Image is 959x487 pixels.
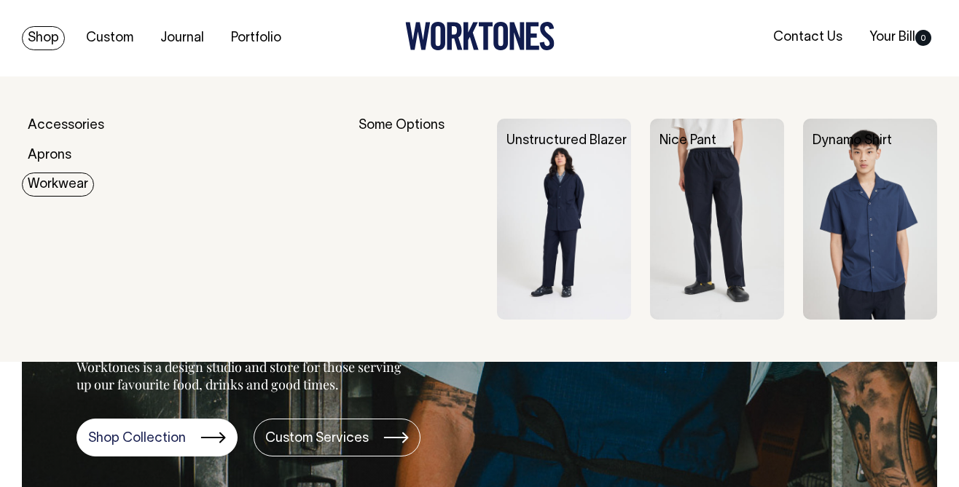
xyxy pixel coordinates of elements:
[22,173,94,197] a: Workwear
[77,358,408,393] p: Worktones is a design studio and store for those serving up our favourite food, drinks and good t...
[915,30,931,46] span: 0
[497,119,631,320] img: Unstructured Blazer
[77,419,238,456] a: Shop Collection
[506,135,627,147] a: Unstructured Blazer
[813,135,892,147] a: Dynamo Shirt
[254,419,420,456] a: Custom Services
[650,119,784,320] img: Nice Pant
[225,26,287,50] a: Portfolio
[359,119,477,320] div: Some Options
[803,119,937,320] img: Dynamo Shirt
[22,114,110,138] a: Accessories
[80,26,139,50] a: Custom
[22,26,65,50] a: Shop
[864,25,937,50] a: Your Bill0
[767,25,848,50] a: Contact Us
[22,143,77,167] a: Aprons
[659,135,716,147] a: Nice Pant
[154,26,210,50] a: Journal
